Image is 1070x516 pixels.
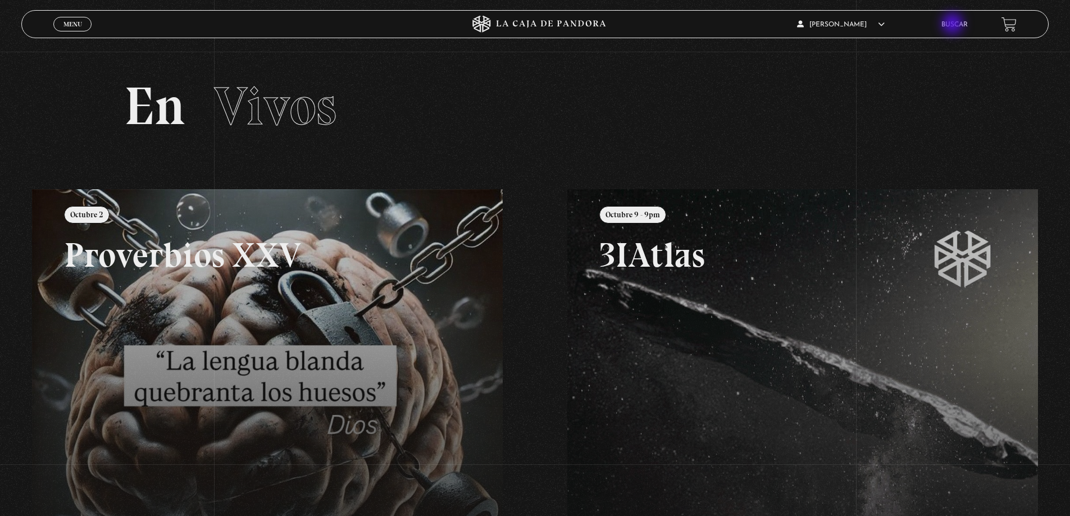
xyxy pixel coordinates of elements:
span: Menu [63,21,82,28]
a: Buscar [941,21,968,28]
span: [PERSON_NAME] [797,21,885,28]
span: Cerrar [60,30,86,38]
a: View your shopping cart [1001,17,1017,32]
h2: En [124,80,946,133]
span: Vivos [214,74,336,138]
